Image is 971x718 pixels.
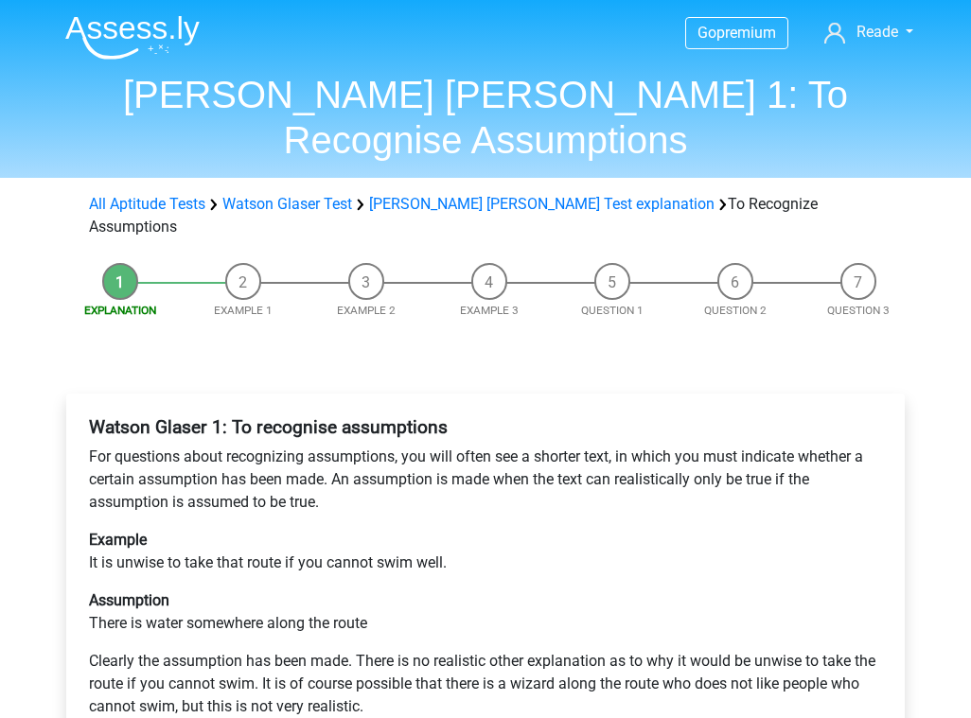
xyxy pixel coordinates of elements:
[214,304,273,317] a: Example 1
[81,193,890,238] div: To Recognize Assumptions
[89,416,448,438] b: Watson Glaser 1: To recognise assumptions
[89,589,882,635] p: There is water somewhere along the route
[89,195,205,213] a: All Aptitude Tests
[686,20,787,45] a: Gopremium
[89,591,169,609] b: Assumption
[89,446,882,514] p: For questions about recognizing assumptions, you will often see a shorter text, in which you must...
[460,304,519,317] a: Example 3
[89,531,147,549] b: Example
[817,21,921,44] a: Reade
[856,23,898,41] span: Reade
[369,195,715,213] a: [PERSON_NAME] [PERSON_NAME] Test explanation
[222,195,352,213] a: Watson Glaser Test
[84,304,156,317] a: Explanation
[89,529,882,574] p: It is unwise to take that route if you cannot swim well.
[716,24,776,42] span: premium
[697,24,716,42] span: Go
[65,15,200,60] img: Assessly
[50,72,921,163] h1: [PERSON_NAME] [PERSON_NAME] 1: To Recognise Assumptions
[581,304,644,317] a: Question 1
[827,304,890,317] a: Question 3
[704,304,767,317] a: Question 2
[337,304,396,317] a: Example 2
[89,650,882,718] p: Clearly the assumption has been made. There is no realistic other explanation as to why it would ...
